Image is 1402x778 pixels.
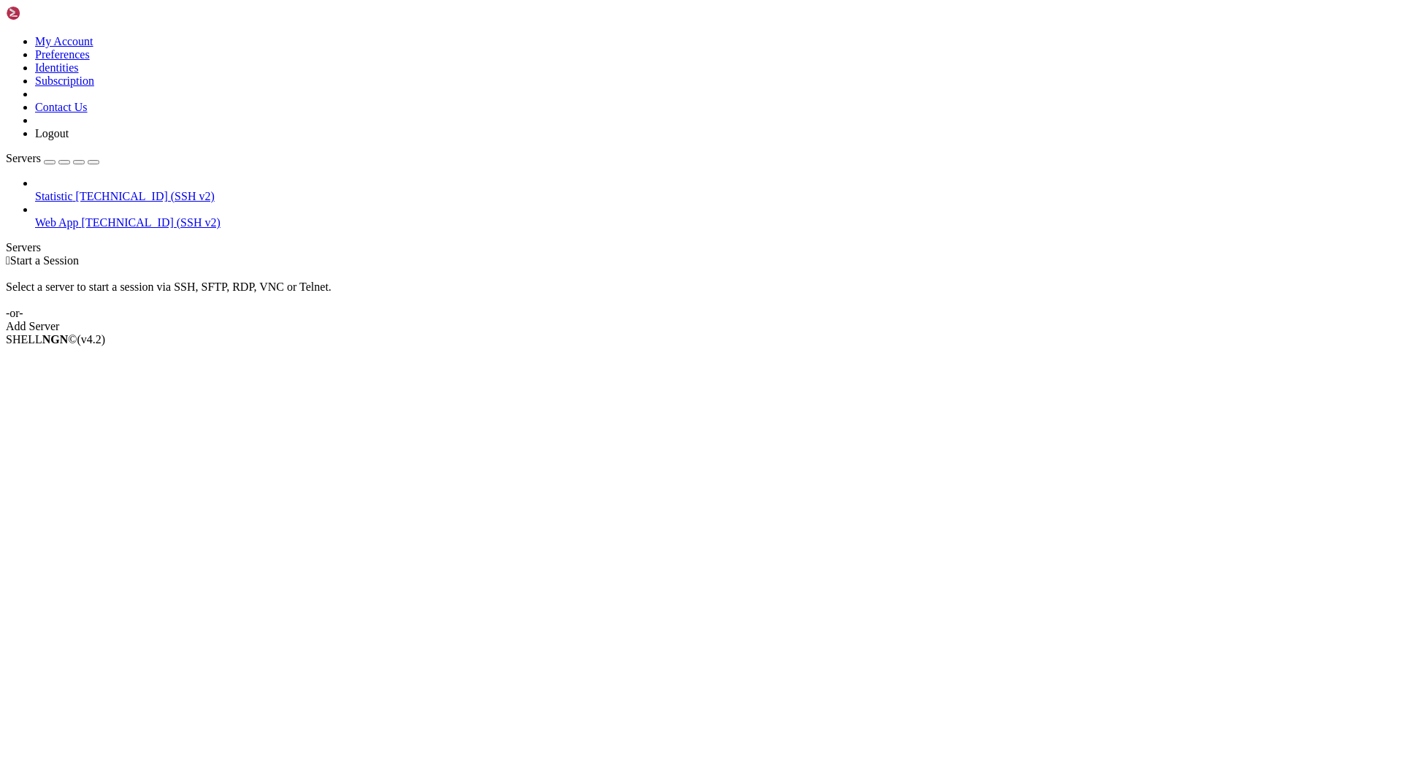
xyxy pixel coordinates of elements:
[35,48,90,61] a: Preferences
[6,152,41,164] span: Servers
[42,333,69,346] b: NGN
[35,61,79,74] a: Identities
[77,333,106,346] span: 4.2.0
[35,216,1396,229] a: Web App [TECHNICAL_ID] (SSH v2)
[6,254,10,267] span: 
[76,190,215,202] span: [TECHNICAL_ID] (SSH v2)
[35,127,69,140] a: Logout
[35,190,73,202] span: Statistic
[35,203,1396,229] li: Web App [TECHNICAL_ID] (SSH v2)
[6,152,99,164] a: Servers
[10,254,79,267] span: Start a Session
[6,333,105,346] span: SHELL ©
[6,6,90,20] img: Shellngn
[35,216,79,229] span: Web App
[6,241,1396,254] div: Servers
[35,35,93,47] a: My Account
[35,177,1396,203] li: Statistic [TECHNICAL_ID] (SSH v2)
[35,75,94,87] a: Subscription
[6,320,1396,333] div: Add Server
[82,216,221,229] span: [TECHNICAL_ID] (SSH v2)
[6,267,1396,320] div: Select a server to start a session via SSH, SFTP, RDP, VNC or Telnet. -or-
[35,101,88,113] a: Contact Us
[35,190,1396,203] a: Statistic [TECHNICAL_ID] (SSH v2)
